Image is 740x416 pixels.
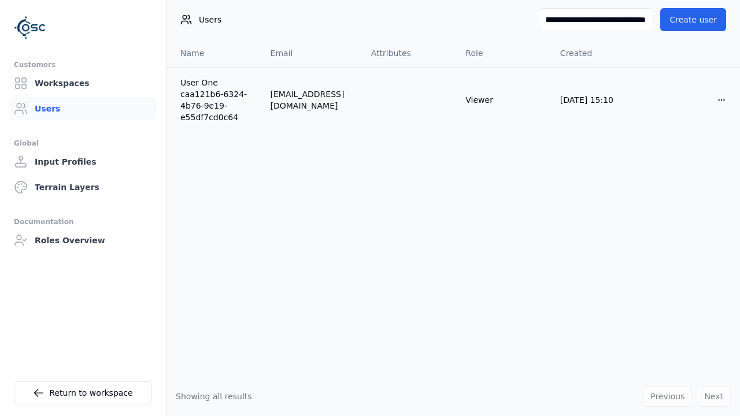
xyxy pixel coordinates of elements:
[9,150,157,173] a: Input Profiles
[9,97,157,120] a: Users
[456,39,551,67] th: Role
[9,72,157,95] a: Workspaces
[271,88,353,112] div: [EMAIL_ADDRESS][DOMAIN_NAME]
[560,94,637,106] div: [DATE] 15:10
[14,12,46,44] img: Logo
[9,176,157,199] a: Terrain Layers
[551,39,646,67] th: Created
[180,77,252,123] a: User One caa121b6-6324-4b76-9e19-e55df7cd0c64
[14,58,152,72] div: Customers
[465,94,542,106] div: Viewer
[166,39,261,67] th: Name
[9,229,157,252] a: Roles Overview
[14,381,152,404] a: Return to workspace
[14,215,152,229] div: Documentation
[362,39,457,67] th: Attributes
[199,14,221,25] span: Users
[261,39,362,67] th: Email
[176,392,252,401] span: Showing all results
[14,136,152,150] div: Global
[660,8,726,31] button: Create user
